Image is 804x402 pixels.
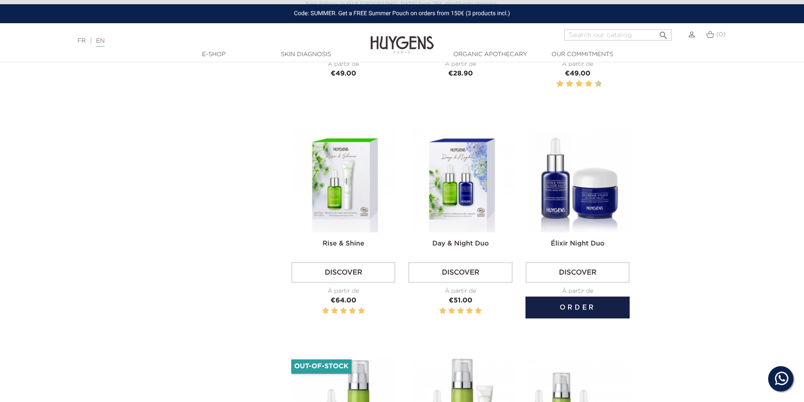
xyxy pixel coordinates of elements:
label: 8 [587,79,591,89]
a: Rise & Shine [322,240,364,247]
label: 5 [358,306,365,316]
label: 5 [475,306,482,316]
a: EN [96,38,105,47]
a: Organic Apothecary [448,50,533,59]
label: 2 [558,79,562,89]
a: E-Shop [172,50,256,59]
label: 6 [577,79,581,89]
label: 9 [593,79,594,89]
span: €49.00 [331,70,356,77]
label: 3 [457,306,464,316]
div: À partir de [408,60,512,69]
label: 2 [448,306,455,316]
label: 1 [322,306,329,316]
a: FR [78,38,86,44]
i:  [658,28,669,38]
span: €64.00 [330,297,356,304]
span: €51.00 [449,297,472,304]
label: 3 [340,306,347,316]
label: 4 [349,306,356,316]
label: 3 [564,79,566,89]
button: Order [525,297,630,318]
a: Skin Diagnosis [264,50,348,59]
label: 1 [555,79,556,89]
a: Day & Night Duo [432,240,489,247]
label: 7 [584,79,585,89]
label: 2 [331,306,338,316]
a: Discover [291,262,395,283]
div: À partir de [525,60,630,69]
span: €49.00 [565,70,590,77]
li: Out-of-Stock [291,359,352,374]
div: À partir de [291,287,395,296]
label: 4 [466,306,473,316]
span: (0) [716,32,725,38]
img: Rise & Shine [293,128,397,232]
input: Search [564,30,672,40]
a: Élixir Night Duo [551,240,604,247]
button:  [656,27,671,38]
label: 10 [596,79,601,89]
div: À partir de [525,287,630,296]
img: Huygens [371,22,434,55]
label: 1 [439,306,446,316]
a: Discover [525,262,630,283]
label: 5 [574,79,575,89]
label: 4 [568,79,572,89]
div: À partir de [408,287,512,296]
img: Day & Night Duo [410,128,514,232]
a: Our commitments [540,50,625,59]
span: €28.90 [448,70,473,77]
div: | [73,36,329,46]
div: À partir de [291,60,395,69]
a: Discover [408,262,512,283]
